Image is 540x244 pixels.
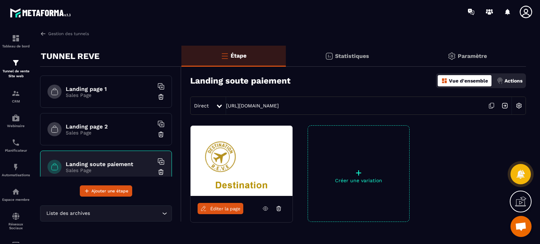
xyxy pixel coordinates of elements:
img: setting-gr.5f69749f.svg [448,52,456,60]
img: arrow [40,31,46,37]
img: stats.20deebd0.svg [325,52,333,60]
a: schedulerschedulerPlanificateur [2,133,30,158]
p: Automatisations [2,173,30,177]
p: Sales Page [66,130,154,136]
a: formationformationCRM [2,84,30,108]
h6: Landing page 1 [66,86,154,92]
img: logo [10,6,73,19]
p: Sales Page [66,167,154,173]
a: formationformationTunnel de vente Site web [2,53,30,84]
a: automationsautomationsEspace membre [2,182,30,207]
button: Ajouter une étape [80,185,132,197]
img: trash [157,131,165,138]
img: dashboard-orange.40269519.svg [441,78,448,84]
a: automationsautomationsWebinaire [2,108,30,133]
a: social-networksocial-networkRéseaux Sociaux [2,207,30,235]
p: Créer une variation [308,178,409,183]
img: automations [12,187,20,196]
a: Éditer la page [198,203,243,214]
img: image [191,126,292,196]
span: Liste des archives [45,210,91,217]
img: bars-o.4a397970.svg [220,52,229,60]
input: Search for option [91,210,160,217]
a: [URL][DOMAIN_NAME] [226,103,279,108]
h6: Landing page 2 [66,123,154,130]
p: Espace membre [2,198,30,202]
p: CRM [2,99,30,103]
img: scheduler [12,138,20,147]
div: Search for option [40,205,172,222]
a: automationsautomationsAutomatisations [2,158,30,182]
p: Sales Page [66,92,154,98]
p: Vue d'ensemble [449,78,488,84]
a: Gestion des tunnels [40,31,89,37]
img: trash [157,93,165,100]
img: actions.d6e523a2.png [497,78,503,84]
img: formation [12,34,20,42]
h6: Landing soute paiement [66,161,154,167]
p: Paramètre [458,53,487,59]
img: automations [12,163,20,171]
img: social-network [12,212,20,220]
div: Ouvrir le chat [510,216,532,237]
p: Réseaux Sociaux [2,222,30,230]
img: trash [157,169,165,176]
span: Éditer la page [210,206,240,211]
p: Statistiques [335,53,369,59]
img: formation [12,59,20,67]
h3: Landing soute paiement [190,76,290,86]
img: automations [12,114,20,122]
p: Tunnel de vente Site web [2,69,30,79]
span: Direct [194,103,209,108]
p: Tableau de bord [2,44,30,48]
img: setting-w.858f3a88.svg [512,99,526,112]
p: Étape [231,52,246,59]
p: Webinaire [2,124,30,128]
img: formation [12,89,20,98]
span: Ajouter une étape [91,187,128,194]
p: Planificateur [2,149,30,152]
p: Actions [504,78,522,84]
img: arrow-next.bcc2205e.svg [498,99,512,112]
p: TUNNEL REVE [41,49,99,63]
a: formationformationTableau de bord [2,29,30,53]
p: + [308,168,409,178]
